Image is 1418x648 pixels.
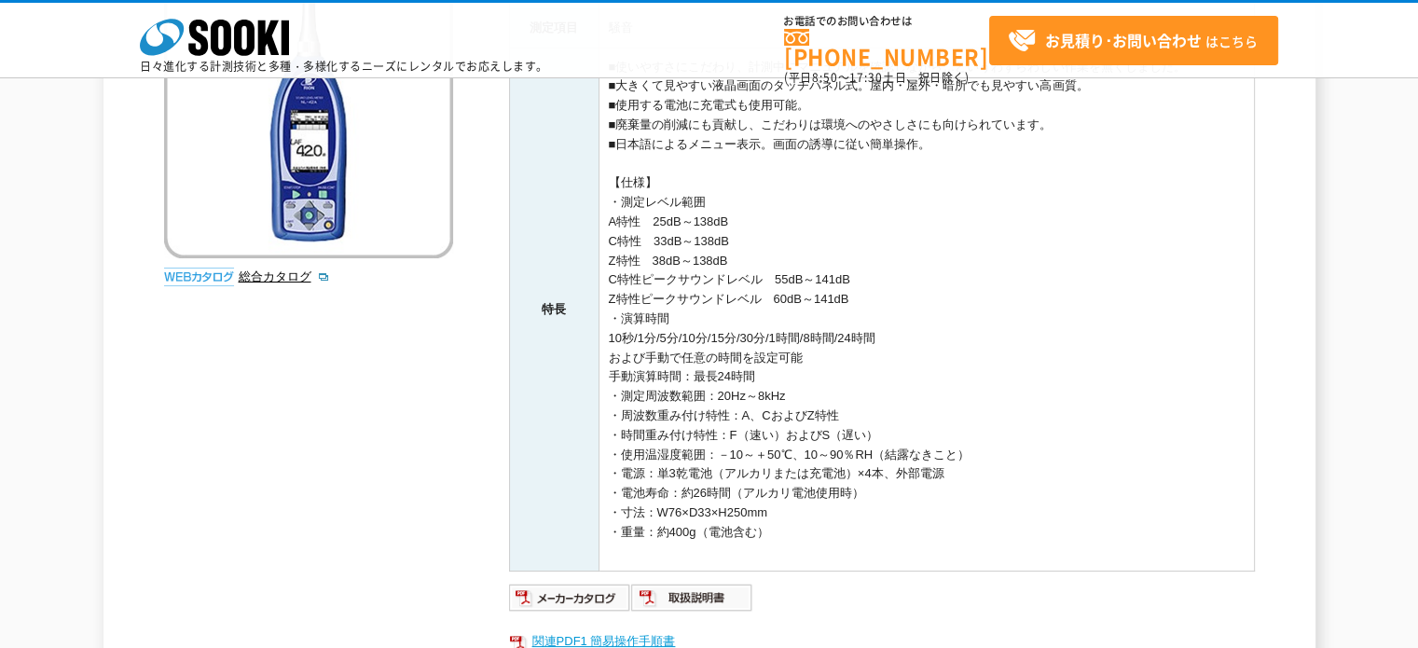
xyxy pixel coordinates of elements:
[784,29,989,67] a: [PHONE_NUMBER]
[989,16,1278,65] a: お見積り･お問い合わせはこちら
[509,583,631,613] img: メーカーカタログ
[509,48,599,572] th: 特長
[1045,29,1202,51] strong: お見積り･お問い合わせ
[164,268,234,286] img: webカタログ
[140,61,548,72] p: 日々進化する計測技術と多種・多様化するニーズにレンタルでお応えします。
[849,69,883,86] span: 17:30
[599,48,1254,572] td: ■使いやすさにこだわり、計測中にマニュアルを確認しながら…というわずらわしい作業を無くしました。 ■大きくて見やすい液晶画面のタッチパネル式。屋内・屋外・暗所でも見やすい高画質。 ■使用する電池...
[631,596,753,610] a: 取扱説明書
[812,69,838,86] span: 8:50
[239,269,330,283] a: 総合カタログ
[784,69,969,86] span: (平日 ～ 土日、祝日除く)
[631,583,753,613] img: 取扱説明書
[1008,27,1258,55] span: はこちら
[784,16,989,27] span: お電話でのお問い合わせは
[509,596,631,610] a: メーカーカタログ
